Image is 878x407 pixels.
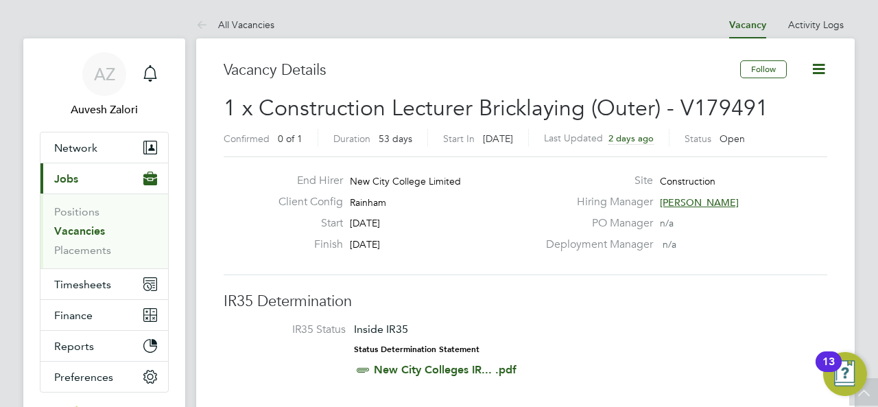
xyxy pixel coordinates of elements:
button: Follow [740,60,787,78]
button: Network [40,132,168,163]
h3: IR35 Determination [224,292,827,312]
a: New City Colleges IR... .pdf [374,363,517,376]
span: Auvesh Zalori [40,102,169,118]
span: [DATE] [350,217,380,229]
span: Rainham [350,196,386,209]
button: Open Resource Center, 13 new notifications [823,352,867,396]
a: Placements [54,244,111,257]
span: n/a [660,217,674,229]
button: Reports [40,331,168,361]
span: 0 of 1 [278,132,302,145]
label: Confirmed [224,132,270,145]
label: Duration [333,132,370,145]
button: Timesheets [40,269,168,299]
button: Preferences [40,362,168,392]
label: Start [268,216,343,231]
span: n/a [663,238,676,251]
div: Jobs [40,194,168,268]
label: PO Manager [538,216,653,231]
span: 1 x Construction Lecturer Bricklaying (Outer) - V179491 [224,95,768,121]
a: Positions [54,205,99,218]
label: IR35 Status [237,323,346,337]
button: Jobs [40,163,168,194]
span: Open [720,132,745,145]
label: Start In [443,132,475,145]
span: Network [54,141,97,154]
span: 2 days ago [608,132,654,144]
span: Inside IR35 [354,323,408,336]
a: Vacancy [729,19,766,31]
label: Client Config [268,195,343,209]
span: Timesheets [54,278,111,291]
h3: Vacancy Details [224,60,740,80]
label: Status [685,132,711,145]
label: Site [538,174,653,188]
span: Reports [54,340,94,353]
span: Construction [660,175,715,187]
a: Vacancies [54,224,105,237]
label: End Hirer [268,174,343,188]
span: New City College Limited [350,175,461,187]
span: [PERSON_NAME] [660,196,739,209]
span: Finance [54,309,93,322]
span: [DATE] [350,238,380,251]
strong: Status Determination Statement [354,345,479,354]
div: 13 [822,362,835,380]
a: AZAuvesh Zalori [40,52,169,118]
span: [DATE] [483,132,513,145]
label: Hiring Manager [538,195,653,209]
a: Activity Logs [788,19,844,31]
span: Preferences [54,371,113,384]
span: Jobs [54,172,78,185]
label: Deployment Manager [538,237,653,252]
span: AZ [94,65,115,83]
span: 53 days [379,132,412,145]
a: All Vacancies [196,19,274,31]
label: Last Updated [544,132,603,144]
button: Finance [40,300,168,330]
label: Finish [268,237,343,252]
